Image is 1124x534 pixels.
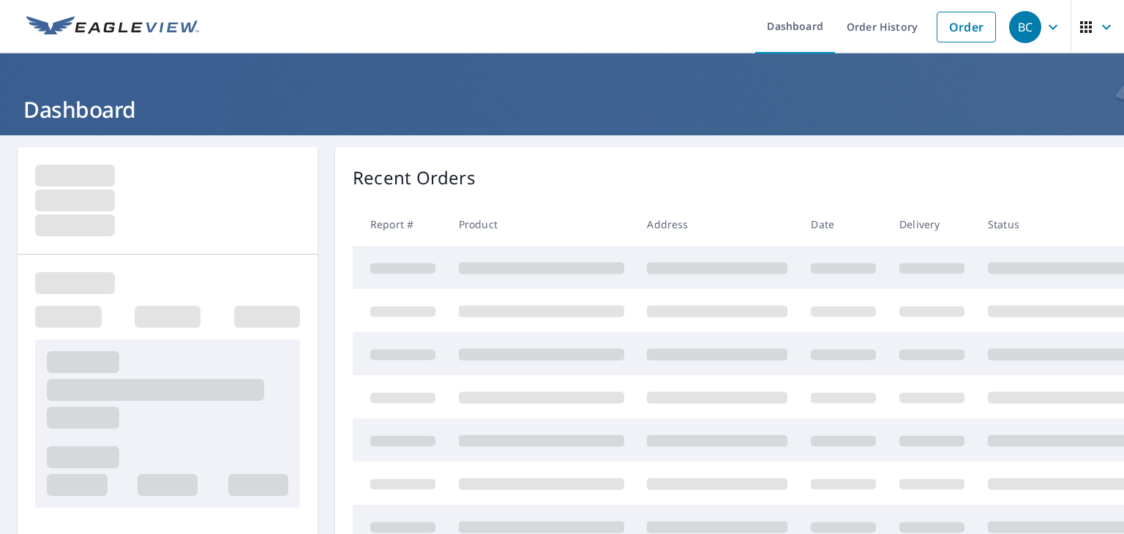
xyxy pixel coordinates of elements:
th: Address [635,203,799,246]
a: Order [937,12,996,42]
th: Product [447,203,636,246]
th: Date [799,203,888,246]
img: EV Logo [26,16,199,38]
div: BC [1009,11,1041,43]
th: Report # [353,203,447,246]
h1: Dashboard [18,94,1106,124]
th: Delivery [888,203,976,246]
p: Recent Orders [353,165,476,191]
